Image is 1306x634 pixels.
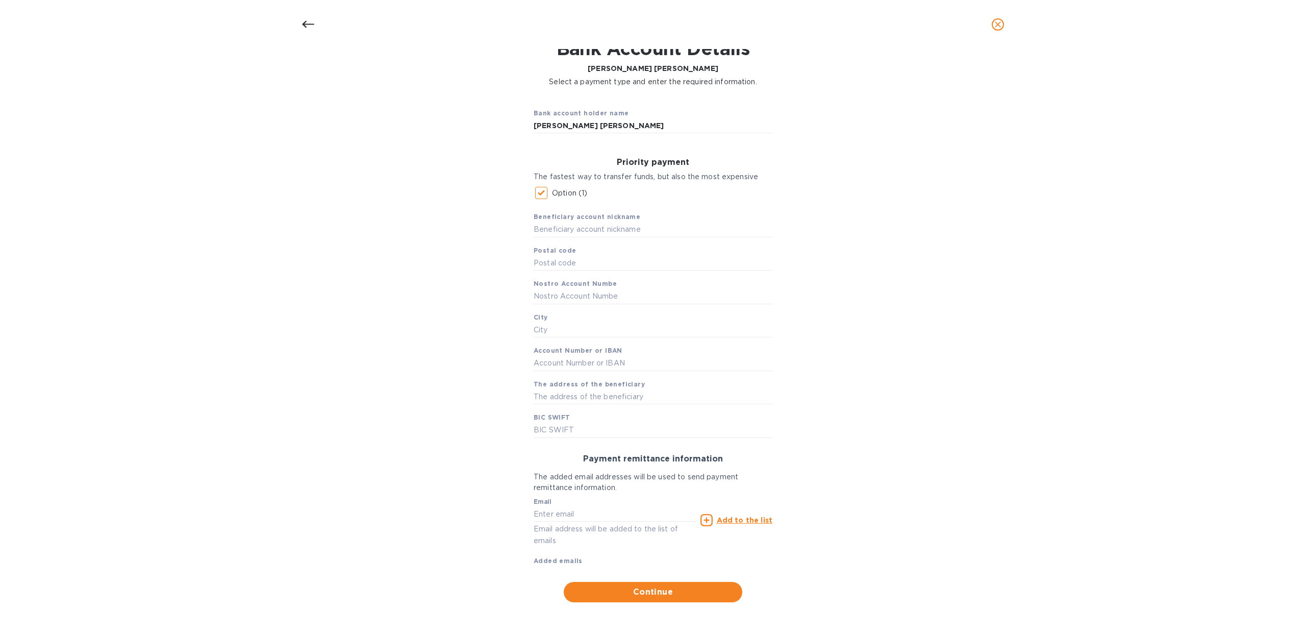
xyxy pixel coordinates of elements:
[534,557,583,565] b: Added emails
[534,158,772,167] h3: Priority payment
[534,347,622,354] b: Account Number or IBAN
[534,280,617,287] b: Nostro Account Numbe
[534,454,772,464] h3: Payment remittance information
[549,38,757,59] h1: Bank Account Details
[534,499,551,505] label: Email
[534,172,772,182] p: The fastest way to transfer funds, but also the most expensive
[534,222,772,237] input: Beneficiary account nickname
[564,582,742,602] button: Continue
[534,423,772,438] input: BIC SWIFT
[717,516,772,524] u: Add to the list
[986,12,1010,37] button: close
[534,356,772,371] input: Account Number or IBAN
[534,523,696,547] p: Email address will be added to the list of emails
[552,188,587,199] p: Option (1)
[534,213,640,221] b: Beneficiary account nickname
[534,506,696,522] input: Enter email
[534,247,576,254] b: Postal code
[534,289,772,304] input: Nostro Account Numbe
[534,323,772,338] input: City
[572,586,734,598] span: Continue
[588,64,718,72] b: [PERSON_NAME] [PERSON_NAME]
[534,313,548,321] b: City
[549,77,757,87] p: Select a payment type and enter the required information.
[534,380,645,388] b: The address of the beneficiary
[534,413,570,421] b: BIC SWIFT
[534,109,629,117] b: Bank account holder name
[534,255,772,271] input: Postal code
[534,389,772,405] input: The address of the beneficiary
[534,472,772,493] p: The added email addresses will be used to send payment remittance information.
